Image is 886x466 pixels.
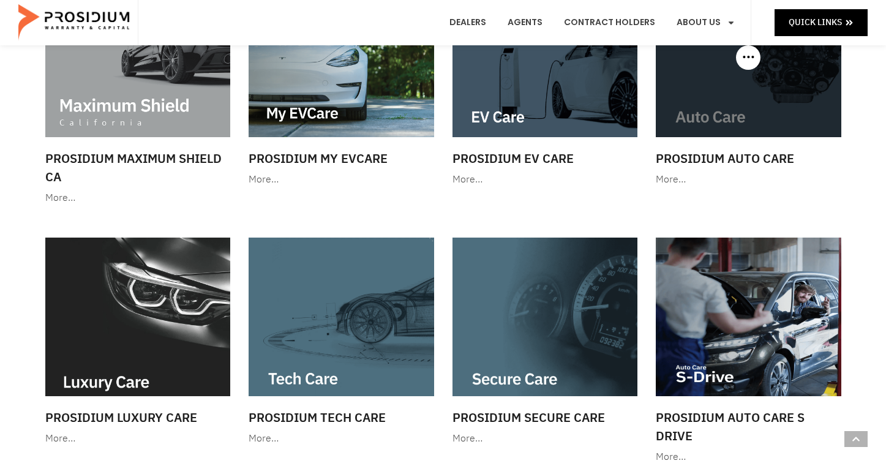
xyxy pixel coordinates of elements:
div: More… [452,171,638,189]
div: More… [656,448,841,466]
a: Prosidium Secure Care More… [446,231,644,454]
h3: Prosidium My EVCare [249,149,434,168]
div: More… [249,171,434,189]
h3: Prosidium Auto Care S Drive [656,408,841,445]
div: More… [249,430,434,448]
a: Quick Links [775,9,868,36]
h3: Prosidium Luxury Care [45,408,231,427]
span: Quick Links [789,15,842,30]
a: Prosidium Tech Care More… [242,231,440,454]
div: More… [45,189,231,207]
h3: Prosidium Auto Care [656,149,841,168]
h3: Prosidium Tech Care [249,408,434,427]
h3: Prosidium Maximum Shield CA [45,149,231,186]
div: More… [656,171,841,189]
div: More… [45,430,231,448]
a: Prosidium Luxury Care More… [39,231,237,454]
h3: Prosidium EV Care [452,149,638,168]
h3: Prosidium Secure Care [452,408,638,427]
div: More… [452,430,638,448]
